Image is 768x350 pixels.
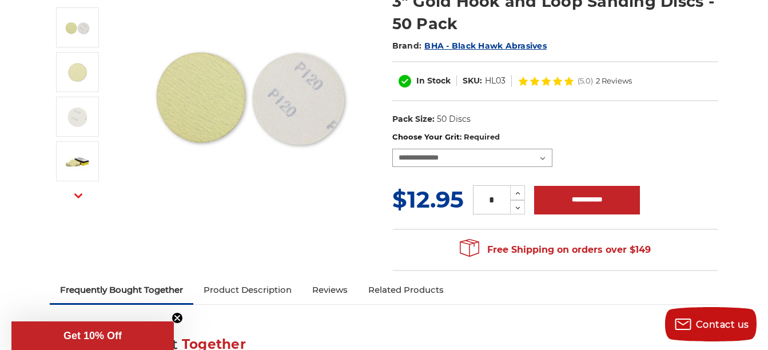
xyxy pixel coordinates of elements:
span: Free Shipping on orders over $149 [460,238,651,261]
span: Get 10% Off [63,330,122,341]
dt: Pack Size: [392,113,435,125]
dd: HL03 [485,75,506,87]
a: Product Description [193,277,302,303]
img: velcro backed 3 inch sanding disc [63,102,91,131]
img: 3 inch gold hook and loop sanding discs [63,13,91,42]
span: In Stock [416,75,451,86]
span: Brand: [392,41,422,51]
a: Related Products [358,277,454,303]
span: 2 Reviews [596,77,632,85]
dd: 50 Discs [437,113,471,125]
div: Get 10% OffClose teaser [11,321,174,350]
a: Reviews [302,277,358,303]
dt: SKU: [463,75,482,87]
a: BHA - Black Hawk Abrasives [424,41,547,51]
span: $12.95 [392,185,464,213]
button: Contact us [665,307,757,341]
a: Frequently Bought Together [50,277,193,303]
label: Choose Your Grit: [392,132,718,143]
button: Close teaser [172,312,183,324]
button: Next [65,184,92,208]
span: Contact us [696,319,749,330]
span: (5.0) [578,77,593,85]
img: premium 3" sanding disc with hook and loop backing [63,58,91,86]
small: Required [464,132,500,141]
img: 50 pack of 3 inch hook and loop sanding discs gold [63,147,91,176]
